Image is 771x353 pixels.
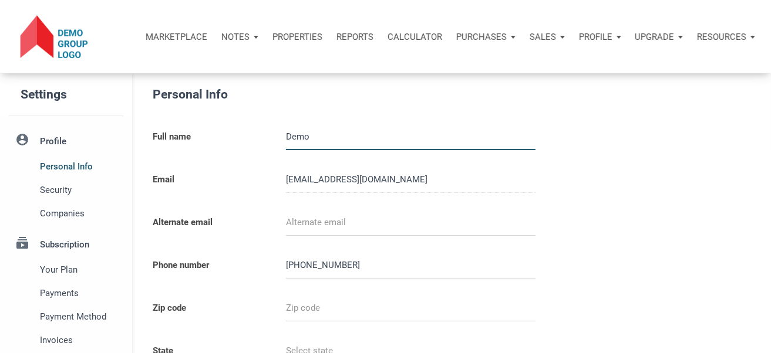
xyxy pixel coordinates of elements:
h5: Personal Info [153,85,591,104]
p: Resources [697,32,746,42]
p: Calculator [388,32,442,42]
span: Payment Method [40,310,119,324]
input: Phone number [286,252,536,279]
p: Reports [336,32,373,42]
button: Purchases [449,19,523,55]
span: Security [40,183,119,197]
a: Payment Method [9,305,123,328]
button: Notes [214,19,265,55]
h5: Settings [21,82,132,107]
p: Marketplace [146,32,207,42]
p: Upgrade [635,32,674,42]
a: Invoices [9,328,123,352]
input: Alternate email [286,209,536,236]
button: Upgrade [628,19,690,55]
p: Properties [272,32,322,42]
button: Marketplace [139,19,214,55]
span: Personal Info [40,159,119,174]
a: Companies [9,202,123,225]
input: Full name [286,124,536,150]
label: Alternate email [144,202,277,245]
a: Calculator [381,19,449,55]
p: Profile [579,32,612,42]
a: Payments [9,281,123,305]
a: Properties [265,19,329,55]
p: Notes [221,32,250,42]
img: NoteUnlimited [18,12,93,61]
p: Sales [530,32,556,42]
input: Zip code [286,295,536,321]
button: Reports [329,19,381,55]
p: Purchases [456,32,507,42]
a: Security [9,178,123,202]
span: Your plan [40,263,119,277]
span: Invoices [40,333,119,347]
span: Payments [40,286,119,300]
input: Email [286,167,536,193]
label: Phone number [144,245,277,287]
button: Resources [690,19,762,55]
label: Full name [144,116,277,159]
span: Companies [40,206,119,220]
a: Personal Info [9,155,123,178]
label: Email [144,159,277,202]
a: Your plan [9,258,123,281]
button: Profile [572,19,628,55]
label: Zip code [144,287,277,330]
button: Sales [523,19,572,55]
